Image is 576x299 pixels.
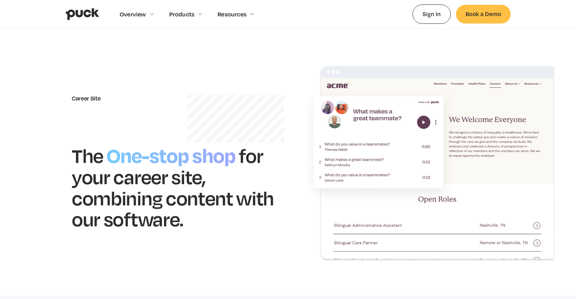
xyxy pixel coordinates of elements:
[120,11,146,18] div: Overview
[72,95,275,102] div: Career Site
[169,11,195,18] div: Products
[72,143,274,231] h1: for your career site, combining content with our software.
[218,11,246,18] div: Resources
[103,141,239,168] h1: One-stop shop
[413,5,451,23] a: Sign In
[72,143,103,167] h1: The
[456,5,511,23] a: Book a Demo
